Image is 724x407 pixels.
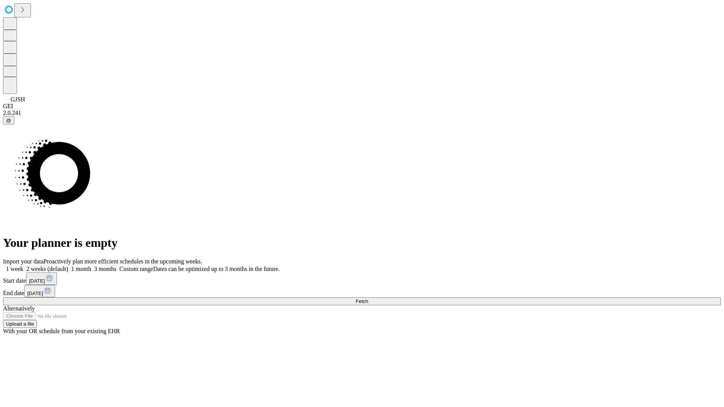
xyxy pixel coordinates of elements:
button: Fetch [3,297,721,305]
span: Proactively plan more efficient schedules in the upcoming weeks. [44,258,202,265]
button: Upload a file [3,320,37,328]
span: Fetch [356,298,368,304]
button: [DATE] [24,285,55,297]
span: Alternatively [3,305,35,312]
span: Custom range [120,266,153,272]
h1: Your planner is empty [3,236,721,250]
div: Start date [3,272,721,285]
div: 2.0.241 [3,110,721,116]
span: 3 months [94,266,117,272]
div: End date [3,285,721,297]
span: 1 week [6,266,23,272]
span: 2 weeks (default) [26,266,68,272]
span: GJSH [11,96,25,103]
span: @ [6,118,11,123]
button: @ [3,116,14,124]
span: With your OR schedule from your existing EHR [3,328,120,334]
span: [DATE] [29,278,45,284]
span: [DATE] [27,291,43,296]
span: Import your data [3,258,44,265]
span: Dates can be optimized up to 3 months in the future. [153,266,279,272]
button: [DATE] [26,272,57,285]
span: 1 month [71,266,91,272]
div: GEI [3,103,721,110]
